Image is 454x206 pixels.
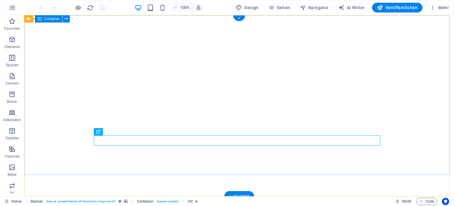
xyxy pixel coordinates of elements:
[171,4,192,11] button: 100%
[8,172,17,177] p: Bilder
[419,198,434,205] span: Code
[137,198,154,205] span: Klick zum Auswählen. Doppelklick zum Bearbeiten
[188,198,193,205] span: Klick zum Auswählen. Doppelklick zum Bearbeiten
[266,3,293,12] button: Seiten
[338,5,365,11] span: AI Writer
[268,5,290,11] span: Seiten
[31,198,43,205] span: Klick zum Auswählen. Doppelklick zum Bearbeiten
[87,4,94,11] i: Seite neu laden
[402,198,411,205] span: 00 00
[395,198,412,205] h6: Session-Zeit
[119,200,121,203] i: Dieses Element ist ein anpassbares Preset
[31,198,198,205] nav: breadcrumb
[180,4,190,11] h6: 100%
[377,5,418,11] span: Veröffentlichen
[416,198,437,205] button: Code
[233,16,245,21] div: +
[5,154,19,159] p: Features
[3,117,21,122] p: Akkordeon
[406,199,407,204] span: :
[124,200,127,203] i: Element verfügt über einen Hintergrund
[4,26,20,31] p: Favoriten
[195,200,198,203] i: Element enthält eine Animation
[224,191,254,201] div: + Abschnitt
[430,5,449,11] span: Mehr
[6,63,19,68] p: Spalten
[442,198,449,205] button: Usercentrics
[86,4,94,11] button: reload
[196,5,201,10] i: Bei Größenänderung Zoomstufe automatisch an das gewählte Gerät anpassen.
[427,3,451,12] button: Mehr
[5,44,20,49] p: Elemente
[5,136,19,141] p: Tabellen
[297,3,331,12] button: Navigator
[7,99,17,104] p: Boxen
[156,198,178,205] span: . banner-content
[5,81,19,86] p: Content
[46,198,116,205] span: . banner .preset-banner-v3-home-hero-logo-nav-h1
[233,3,261,12] button: Design
[336,3,367,12] button: AI Writer
[44,17,60,21] span: Container
[236,5,259,11] span: Design
[372,3,422,12] button: Veröffentlichen
[233,3,261,12] div: Design (Strg+Alt+Y)
[74,4,82,11] button: Klicke hier, um den Vorschau-Modus zu verlassen
[300,5,329,11] span: Navigator
[5,198,22,205] a: Klick, um Auswahl aufzuheben. Doppelklick öffnet Seitenverwaltung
